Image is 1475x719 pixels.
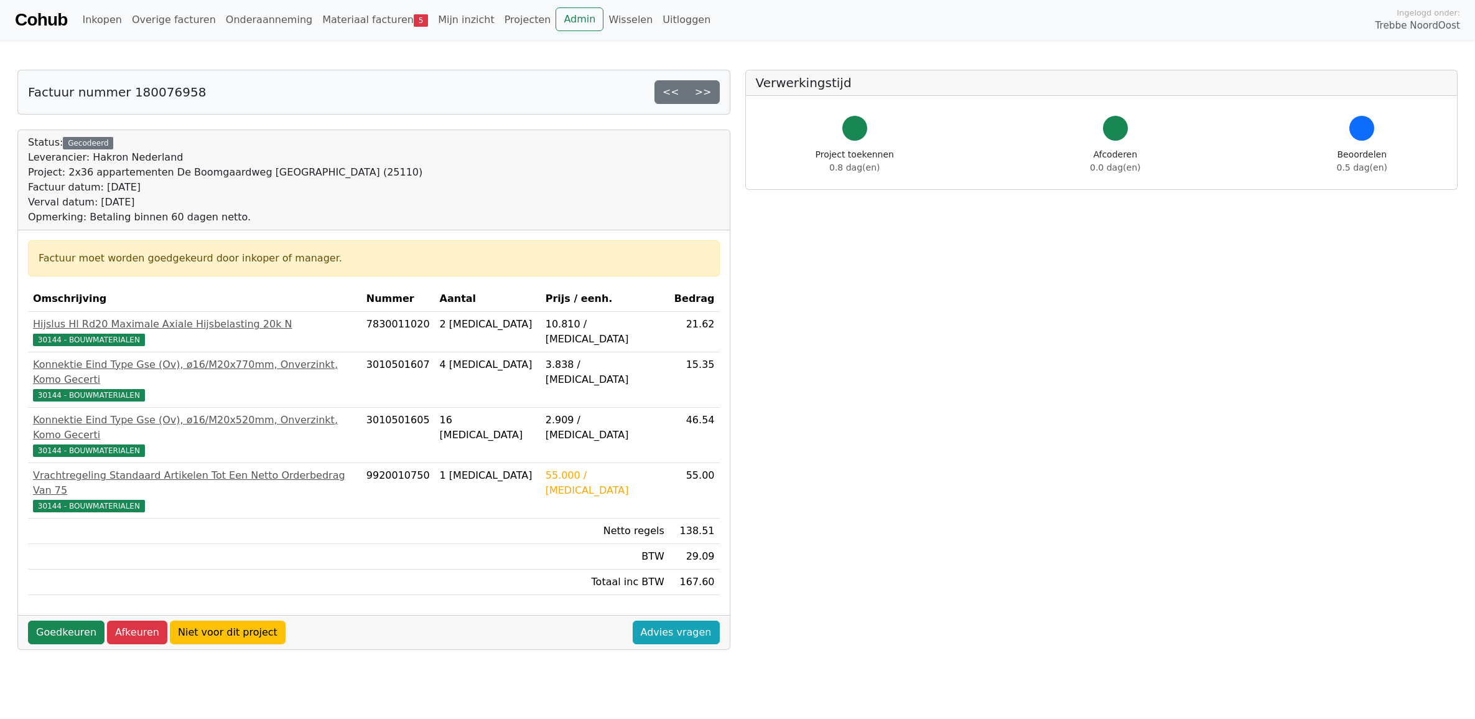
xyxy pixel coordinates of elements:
[33,500,145,512] span: 30144 - BOUWMATERIALEN
[127,7,221,32] a: Overige facturen
[669,352,720,408] td: 15.35
[33,413,356,443] div: Konnektie Eind Type Gse (Ov), ø16/M20x520mm, Onverzinkt, Komo Gecerti
[107,621,167,644] a: Afkeuren
[658,7,715,32] a: Uitloggen
[440,468,536,483] div: 1 [MEDICAL_DATA]
[829,162,880,172] span: 0.8 dag(en)
[28,180,422,195] div: Factuur datum: [DATE]
[15,5,67,35] a: Cohub
[669,312,720,352] td: 21.62
[435,286,541,312] th: Aantal
[546,468,664,498] div: 55.000 / [MEDICAL_DATA]
[669,544,720,570] td: 29.09
[28,150,422,165] div: Leverancier: Hakron Nederland
[28,621,105,644] a: Goedkeuren
[1090,148,1140,174] div: Afcoderen
[1375,19,1460,33] span: Trebbe NoordOost
[1337,148,1387,174] div: Beoordelen
[1397,7,1460,19] span: Ingelogd onder:
[669,286,720,312] th: Bedrag
[361,286,435,312] th: Nummer
[541,570,669,595] td: Totaal inc BTW
[28,135,422,225] div: Status:
[28,85,206,100] h5: Factuur nummer 180076958
[541,286,669,312] th: Prijs / eenh.
[1090,162,1140,172] span: 0.0 dag(en)
[33,357,356,387] div: Konnektie Eind Type Gse (Ov), ø16/M20x770mm, Onverzinkt, Komo Gecerti
[603,7,658,32] a: Wisselen
[77,7,126,32] a: Inkopen
[433,7,500,32] a: Mijn inzicht
[28,165,422,180] div: Project: 2x36 appartementen De Boomgaardweg [GEOGRAPHIC_DATA] (25110)
[414,14,428,27] span: 5
[669,570,720,595] td: 167.60
[28,210,422,225] div: Opmerking: Betaling binnen 60 dagen netto.
[28,195,422,210] div: Verval datum: [DATE]
[1337,162,1387,172] span: 0.5 dag(en)
[440,413,536,443] div: 16 [MEDICAL_DATA]
[546,413,664,443] div: 2.909 / [MEDICAL_DATA]
[361,352,435,408] td: 3010501607
[33,389,145,402] span: 30144 - BOUWMATERIALEN
[541,519,669,544] td: Netto regels
[687,80,720,104] a: >>
[33,413,356,458] a: Konnektie Eind Type Gse (Ov), ø16/M20x520mm, Onverzinkt, Komo Gecerti30144 - BOUWMATERIALEN
[33,334,145,346] span: 30144 - BOUWMATERIALEN
[669,519,720,544] td: 138.51
[756,75,1448,90] h5: Verwerkingstijd
[654,80,687,104] a: <<
[669,463,720,519] td: 55.00
[39,251,709,266] div: Factuur moet worden goedgekeurd door inkoper of manager.
[361,463,435,519] td: 9920010750
[546,357,664,387] div: 3.838 / [MEDICAL_DATA]
[556,7,603,31] a: Admin
[63,137,113,149] div: Gecodeerd
[500,7,556,32] a: Projecten
[317,7,433,32] a: Materiaal facturen5
[816,148,894,174] div: Project toekennen
[33,468,356,498] div: Vrachtregeling Standaard Artikelen Tot Een Netto Orderbedrag Van 75
[33,357,356,402] a: Konnektie Eind Type Gse (Ov), ø16/M20x770mm, Onverzinkt, Komo Gecerti30144 - BOUWMATERIALEN
[221,7,317,32] a: Onderaanneming
[546,317,664,347] div: 10.810 / [MEDICAL_DATA]
[33,468,356,513] a: Vrachtregeling Standaard Artikelen Tot Een Netto Orderbedrag Van 7530144 - BOUWMATERIALEN
[33,444,145,457] span: 30144 - BOUWMATERIALEN
[669,408,720,463] td: 46.54
[33,317,356,332] div: Hijslus Hl Rd20 Maximale Axiale Hijsbelasting 20k N
[28,286,361,312] th: Omschrijving
[33,317,356,347] a: Hijslus Hl Rd20 Maximale Axiale Hijsbelasting 20k N30144 - BOUWMATERIALEN
[170,621,286,644] a: Niet voor dit project
[361,312,435,352] td: 7830011020
[361,408,435,463] td: 3010501605
[541,544,669,570] td: BTW
[633,621,720,644] a: Advies vragen
[440,357,536,372] div: 4 [MEDICAL_DATA]
[440,317,536,332] div: 2 [MEDICAL_DATA]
